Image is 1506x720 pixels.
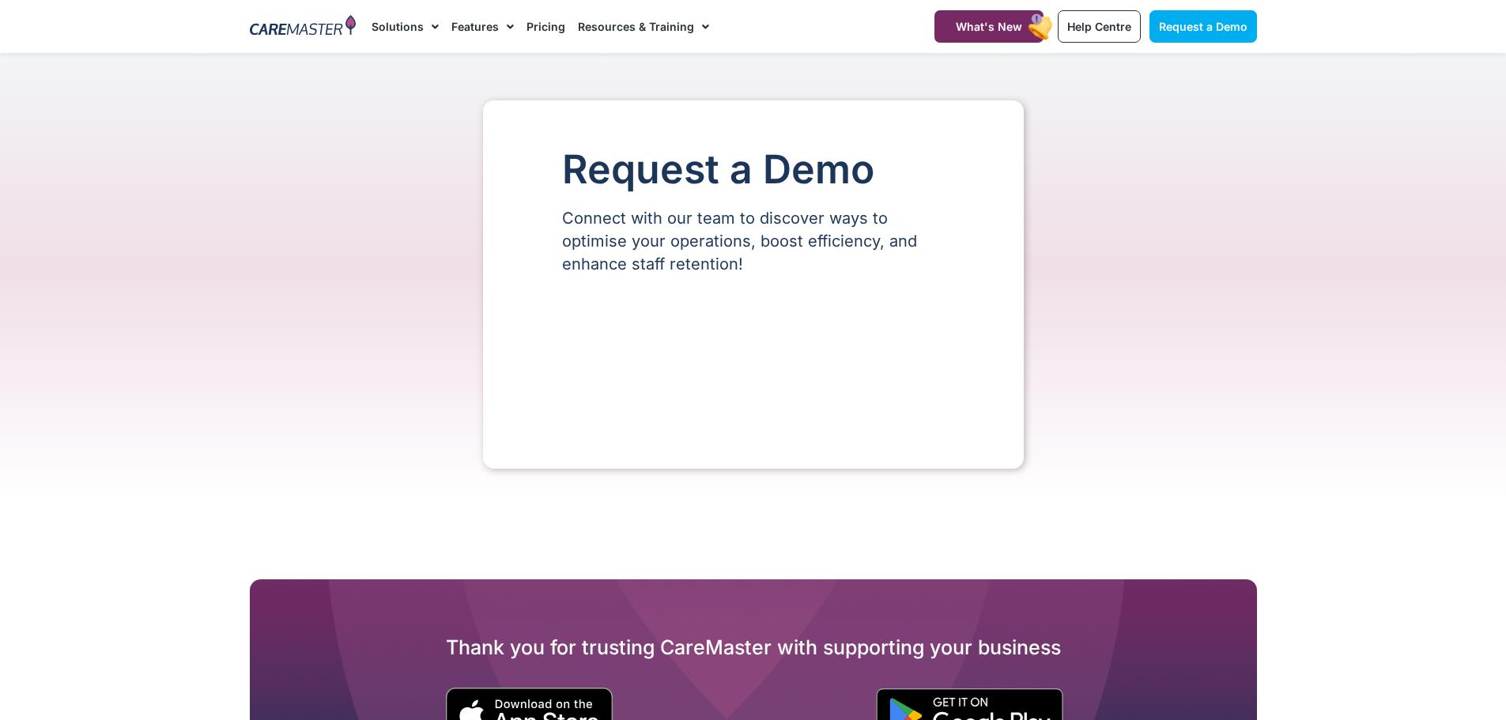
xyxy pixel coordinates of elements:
[934,10,1044,43] a: What's New
[956,20,1022,33] span: What's New
[1149,10,1257,43] a: Request a Demo
[1067,20,1131,33] span: Help Centre
[250,635,1257,660] h2: Thank you for trusting CareMaster with supporting your business
[562,207,945,276] p: Connect with our team to discover ways to optimise your operations, boost efficiency, and enhance...
[1159,20,1247,33] span: Request a Demo
[562,303,945,421] iframe: Form 0
[562,148,945,191] h1: Request a Demo
[250,15,357,39] img: CareMaster Logo
[1058,10,1141,43] a: Help Centre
